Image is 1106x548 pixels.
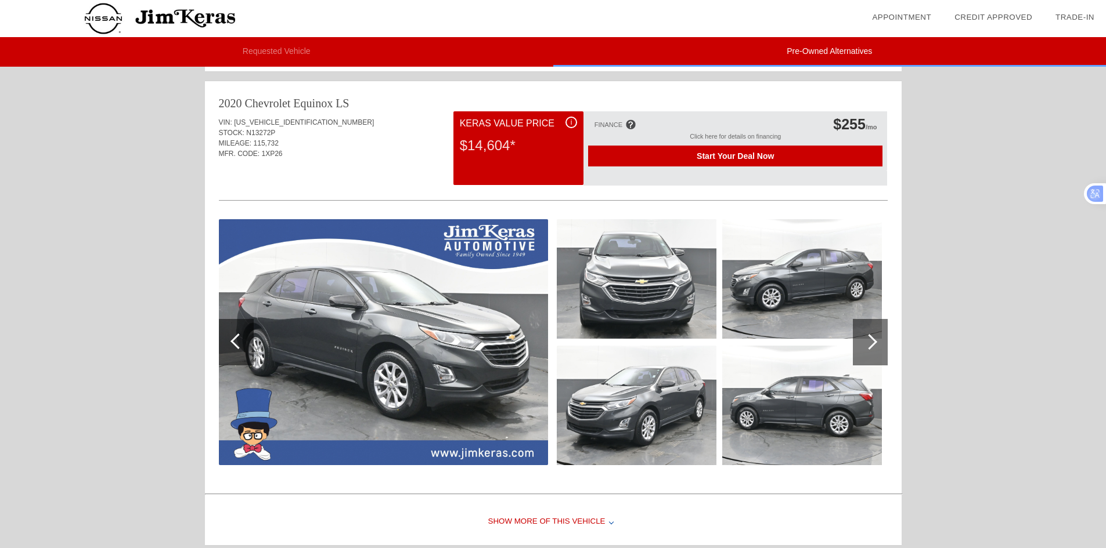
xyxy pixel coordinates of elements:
[219,139,252,147] span: MILEAGE:
[595,121,622,128] div: FINANCE
[1055,13,1094,21] a: Trade-In
[557,219,716,339] img: 2.jpg
[205,499,902,545] div: Show More of this Vehicle
[603,151,868,161] span: Start Your Deal Now
[219,166,888,184] div: Quoted on [DATE] 8:55:33 PM
[833,116,866,132] span: $255
[588,133,882,146] div: Click here for details on financing
[234,118,374,126] span: [US_VEHICLE_IDENTIFICATION_NUMBER]
[460,117,577,130] div: Keras Value Price
[460,130,577,161] div: $14,604*
[722,219,882,339] img: 4.jpg
[262,150,283,158] span: 1XP26
[219,219,548,465] img: 1.jpg
[722,346,882,465] img: 5.jpg
[336,95,349,111] div: LS
[557,346,716,465] img: 3.jpg
[219,129,244,137] span: STOCK:
[219,95,333,111] div: 2020 Chevrolet Equinox
[219,118,232,126] span: VIN:
[833,116,877,133] div: /mo
[254,139,279,147] span: 115,732
[954,13,1032,21] a: Credit Approved
[246,129,275,137] span: N13272P
[565,117,577,128] div: i
[872,13,931,21] a: Appointment
[219,150,260,158] span: MFR. CODE:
